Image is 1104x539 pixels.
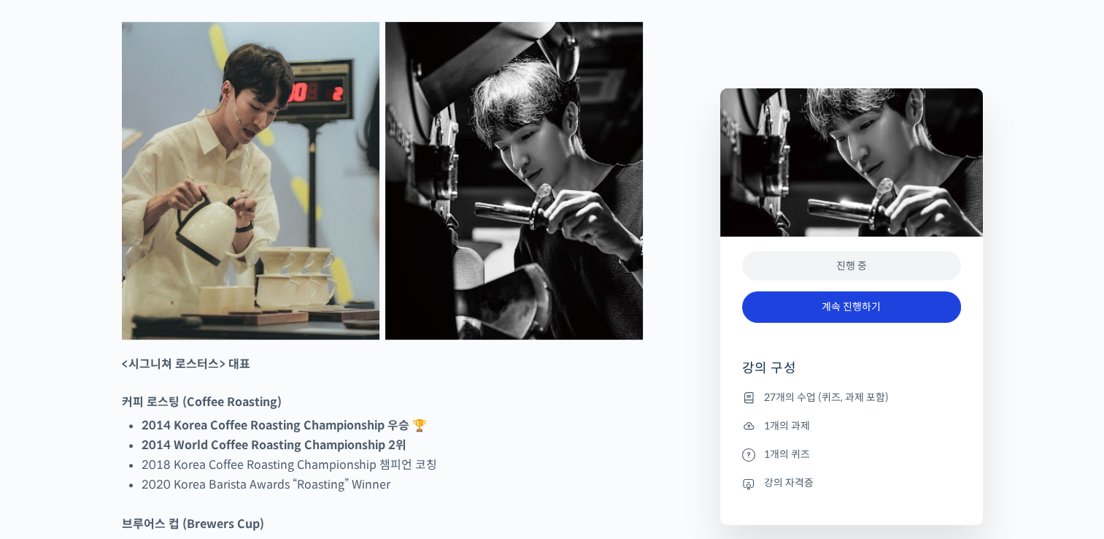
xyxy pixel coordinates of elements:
[742,291,961,323] a: 계속 진행하기
[742,389,961,406] li: 27개의 수업 (퀴즈, 과제 포함)
[142,455,643,475] li: 2018 Korea Coffee Roasting Championship 챔피언 코칭
[742,446,961,463] li: 1개의 퀴즈
[225,440,243,451] span: 설정
[142,418,427,433] strong: 2014 Korea Coffee Roasting Championship 우승 🏆
[122,394,282,410] strong: 커피 로스팅 (Coffee Roasting)
[742,417,961,435] li: 1개의 과제
[46,440,55,451] span: 홈
[134,440,151,452] span: 대화
[742,251,961,281] div: 진행 중
[142,475,643,494] li: 2020 Korea Barista Awards “Roasting” Winner
[96,418,188,454] a: 대화
[142,437,406,453] strong: 2014 World Coffee Roasting Championship 2위
[122,516,264,532] strong: 브루어스 컵 (Brewers Cup)
[742,475,961,492] li: 강의 자격증
[742,359,961,389] h4: 강의 구성
[122,356,250,372] strong: <시그니쳐 로스터스> 대표
[4,418,96,454] a: 홈
[188,418,280,454] a: 설정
